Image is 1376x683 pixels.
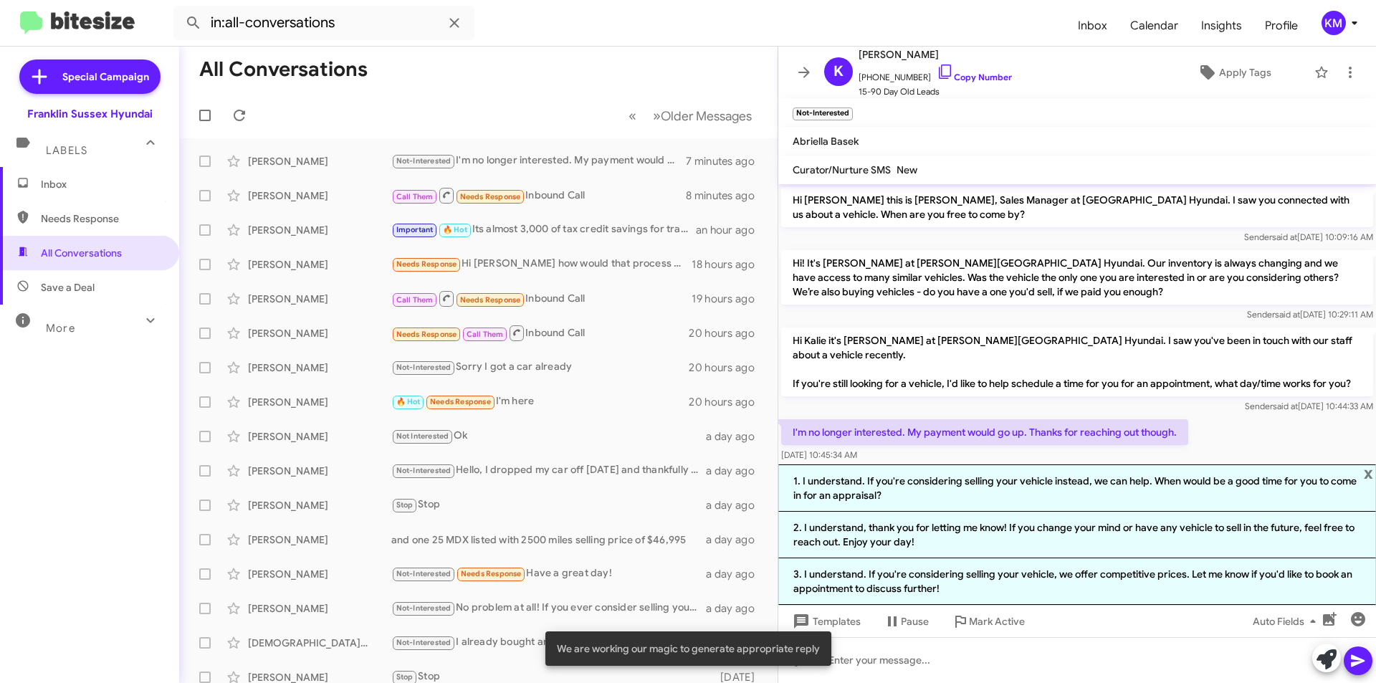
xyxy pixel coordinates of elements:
[391,600,706,616] div: No problem at all! If you ever consider selling your vehicle or need assistance in the future, fe...
[41,177,163,191] span: Inbox
[937,72,1012,82] a: Copy Number
[391,153,686,169] div: I'm no longer interested. My payment would go up. Thanks for reaching out though.
[396,330,457,339] span: Needs Response
[859,46,1012,63] span: [PERSON_NAME]
[689,360,766,375] div: 20 hours ago
[1160,59,1307,85] button: Apply Tags
[859,85,1012,99] span: 15-90 Day Old Leads
[793,108,853,120] small: Not-Interested
[1066,5,1119,47] a: Inbox
[391,428,706,444] div: Ok
[248,188,391,203] div: [PERSON_NAME]
[396,569,451,578] span: Not-Interested
[1253,608,1322,634] span: Auto Fields
[391,290,692,307] div: Inbound Call
[1322,11,1346,35] div: KM
[1245,401,1373,411] span: Sender [DATE] 10:44:33 AM
[686,154,766,168] div: 7 minutes ago
[460,295,521,305] span: Needs Response
[940,608,1036,634] button: Mark Active
[396,259,457,269] span: Needs Response
[629,107,636,125] span: «
[1364,464,1373,482] span: x
[27,107,153,121] div: Franklin Sussex Hyundai
[778,608,872,634] button: Templates
[1273,401,1298,411] span: said at
[391,324,689,342] div: Inbound Call
[248,567,391,581] div: [PERSON_NAME]
[396,295,434,305] span: Call Them
[248,360,391,375] div: [PERSON_NAME]
[460,192,521,201] span: Needs Response
[778,464,1376,512] li: 1. I understand. If you're considering selling your vehicle instead, we can help. When would be a...
[391,497,706,513] div: Stop
[833,60,844,83] span: K
[391,532,706,547] div: and one 25 MDX listed with 2500 miles selling price of $46,995
[790,608,861,634] span: Templates
[778,512,1376,558] li: 2. I understand, thank you for letting me know! If you change your mind or have any vehicle to se...
[901,608,929,634] span: Pause
[689,395,766,409] div: 20 hours ago
[391,359,689,376] div: Sorry I got a car already
[396,192,434,201] span: Call Them
[248,154,391,168] div: [PERSON_NAME]
[706,601,766,616] div: a day ago
[781,419,1188,445] p: I'm no longer interested. My payment would go up. Thanks for reaching out though.
[41,280,95,295] span: Save a Deal
[689,326,766,340] div: 20 hours ago
[781,328,1373,396] p: Hi Kalie it's [PERSON_NAME] at [PERSON_NAME][GEOGRAPHIC_DATA] Hyundai. I saw you've been in touch...
[1247,309,1373,320] span: Sender [DATE] 10:29:11 AM
[391,256,692,272] div: Hi [PERSON_NAME] how would that process work I don't currently have it registered since I don't u...
[396,466,451,475] span: Not-Interested
[173,6,474,40] input: Search
[778,558,1376,605] li: 3. I understand. If you're considering selling your vehicle, we offer competitive prices. Let me ...
[461,569,522,578] span: Needs Response
[781,187,1373,227] p: Hi [PERSON_NAME] this is [PERSON_NAME], Sales Manager at [GEOGRAPHIC_DATA] Hyundai. I saw you con...
[706,464,766,478] div: a day ago
[781,449,857,460] span: [DATE] 10:45:34 AM
[248,223,391,237] div: [PERSON_NAME]
[396,225,434,234] span: Important
[391,565,706,582] div: Have a great day!
[692,292,766,306] div: 19 hours ago
[396,363,451,372] span: Not-Interested
[467,330,504,339] span: Call Them
[872,608,940,634] button: Pause
[396,500,414,510] span: Stop
[248,601,391,616] div: [PERSON_NAME]
[396,431,449,441] span: Not Interested
[1219,59,1271,85] span: Apply Tags
[1309,11,1360,35] button: KM
[248,326,391,340] div: [PERSON_NAME]
[1190,5,1253,47] a: Insights
[41,246,122,260] span: All Conversations
[661,108,752,124] span: Older Messages
[1272,231,1297,242] span: said at
[686,188,766,203] div: 8 minutes ago
[248,498,391,512] div: [PERSON_NAME]
[620,101,645,130] button: Previous
[859,63,1012,85] span: [PHONE_NUMBER]
[793,135,859,148] span: Abriella Basek
[696,223,766,237] div: an hour ago
[1119,5,1190,47] span: Calendar
[706,429,766,444] div: a day ago
[62,70,149,84] span: Special Campaign
[391,186,686,204] div: Inbound Call
[1241,608,1333,634] button: Auto Fields
[391,634,706,651] div: I already bought another vehicle
[391,462,706,479] div: Hello, I dropped my car off [DATE] and thankfully got it fixed. I appreciate you reaching out, bu...
[621,101,760,130] nav: Page navigation example
[557,641,820,656] span: We are working our magic to generate appropriate reply
[969,608,1025,634] span: Mark Active
[391,393,689,410] div: I'm here
[46,144,87,157] span: Labels
[248,532,391,547] div: [PERSON_NAME]
[706,532,766,547] div: a day ago
[1275,309,1300,320] span: said at
[396,638,451,647] span: Not-Interested
[1253,5,1309,47] span: Profile
[396,156,451,166] span: Not-Interested
[391,221,696,238] div: Its almost 3,000 of tax credit savings for tradign the truck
